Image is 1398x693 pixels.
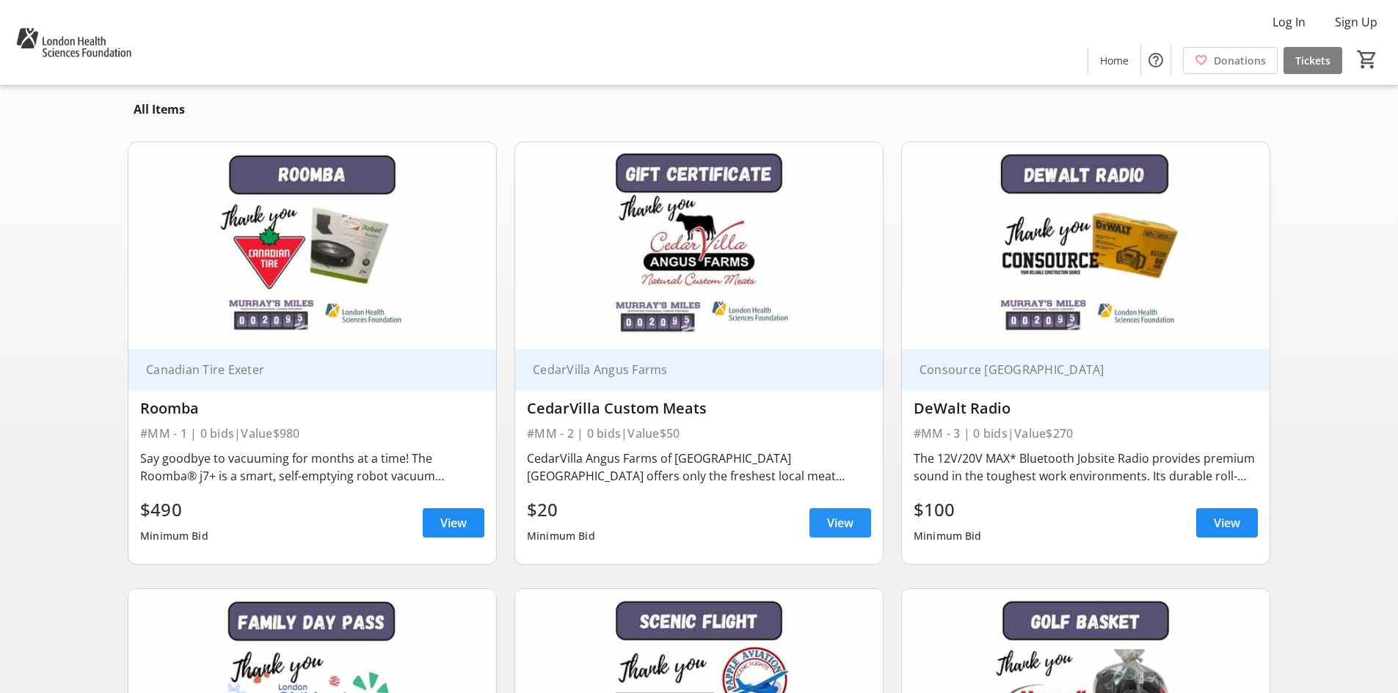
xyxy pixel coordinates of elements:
img: CedarVilla Custom Meats [515,142,883,349]
a: View [423,508,484,538]
button: Sign Up [1323,10,1389,34]
span: View [1214,514,1240,532]
div: Consource [GEOGRAPHIC_DATA] [914,362,1240,377]
div: DeWalt Radio [914,400,1258,417]
div: Minimum Bid [140,523,208,549]
a: Tickets [1284,47,1342,74]
div: CedarVilla Angus Farms of [GEOGRAPHIC_DATA] [GEOGRAPHIC_DATA] offers only the freshest local meat... [527,450,871,485]
div: CedarVilla Angus Farms [527,362,853,377]
span: Log In [1273,13,1306,31]
span: View [440,514,467,532]
div: Say goodbye to vacuuming for months at a time! The Roomba® j7+ is a smart, self-emptying robot va... [140,450,484,485]
a: View [1196,508,1258,538]
div: All Items [128,95,191,124]
div: The 12V/20V MAX* Bluetooth Jobsite Radio provides premium sound in the toughest work environments... [914,450,1258,485]
a: Donations [1183,47,1278,74]
img: London Health Sciences Foundation's Logo [9,6,139,79]
div: #MM - 3 | 0 bids | Value $270 [914,423,1258,444]
button: Help [1141,45,1171,75]
div: CedarVilla Custom Meats [527,400,871,417]
button: Log In [1261,10,1317,34]
div: Canadian Tire Exeter [140,362,467,377]
span: Donations [1214,53,1266,68]
div: $20 [527,496,595,523]
span: Tickets [1295,53,1330,68]
div: #MM - 1 | 0 bids | Value $980 [140,423,484,444]
span: Sign Up [1335,13,1377,31]
div: Roomba [140,400,484,417]
div: $100 [914,496,982,523]
div: $490 [140,496,208,523]
img: DeWalt Radio [902,142,1270,349]
a: View [809,508,871,538]
span: View [827,514,853,532]
span: Home [1100,53,1129,68]
a: Home [1088,47,1140,74]
div: #MM - 2 | 0 bids | Value $50 [527,423,871,444]
button: Cart [1354,46,1380,73]
img: Roomba [128,142,496,349]
div: Minimum Bid [914,523,982,549]
div: Minimum Bid [527,523,595,549]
